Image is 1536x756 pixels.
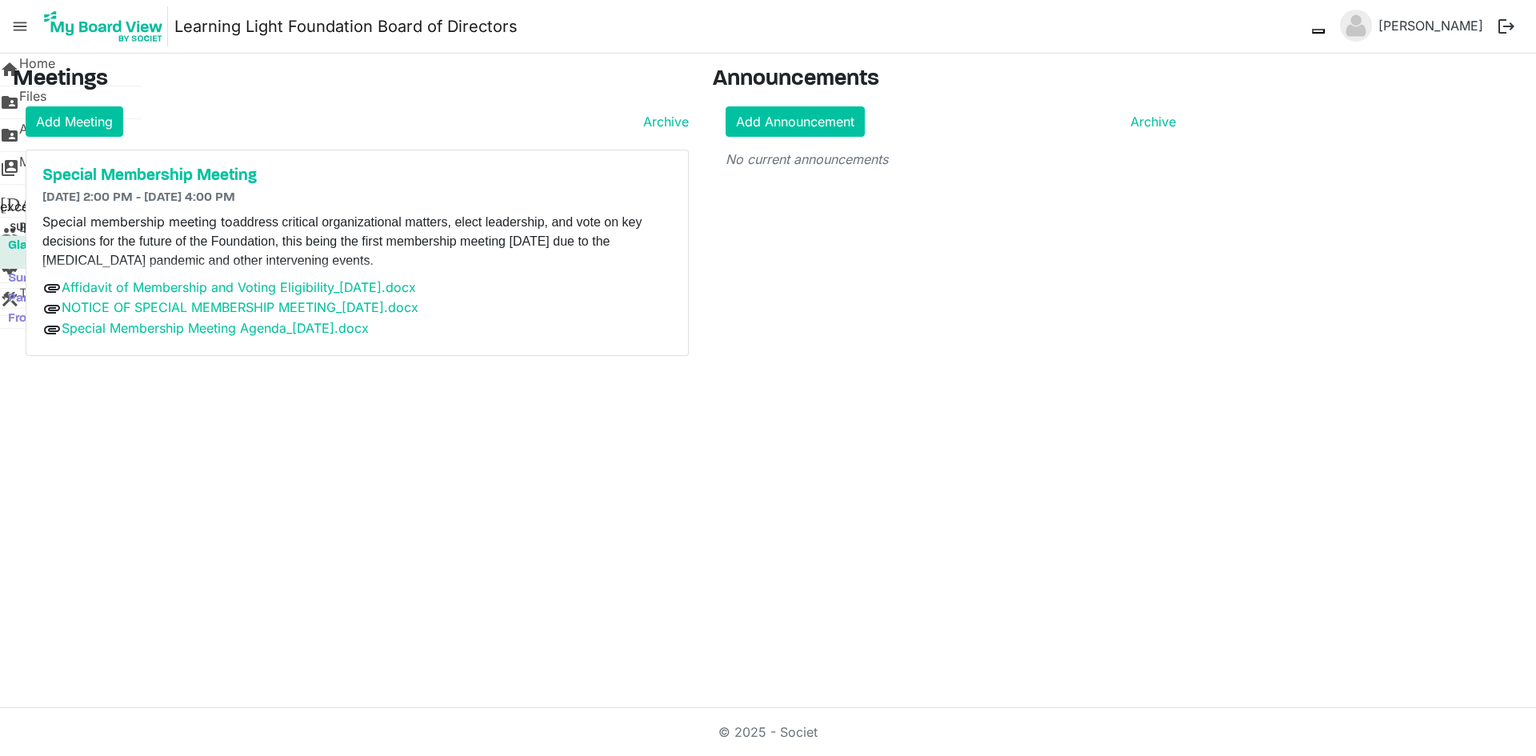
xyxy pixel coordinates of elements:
span: attachment [42,299,62,318]
a: NOTICE OF SPECIAL MEMBERSHIP MEETING_[DATE].docx [62,299,418,315]
a: Archive [637,112,689,131]
a: Special Membership Meeting [42,166,672,186]
a: Add Announcement [726,106,865,137]
span: address critical organizational matters, elect leadership, and vote on key decisions for the futu... [42,215,642,267]
h3: Meetings [13,66,689,94]
span: attachment [42,320,62,339]
img: My Board View Logo [39,6,168,46]
a: Add Meeting [26,106,123,137]
a: [PERSON_NAME] [1372,10,1490,42]
span: Home [19,54,55,86]
button: logout [1490,10,1523,43]
a: My Board View Logo [39,6,174,46]
a: Affidavit of Membership and Voting Eligibility_[DATE].docx [62,279,416,295]
a: Archive [1124,112,1176,131]
p: Special membership meeting to [42,212,672,270]
a: Learning Light Foundation Board of Directors [174,10,518,42]
a: © 2025 - Societ [718,724,818,740]
img: no-profile-picture.svg [1340,10,1372,42]
h6: [DATE] 2:00 PM - [DATE] 4:00 PM [42,190,672,206]
span: attachment [42,278,62,298]
span: menu [5,11,35,42]
p: No current announcements [726,150,1176,169]
a: Special Membership Meeting Agenda_[DATE].docx [62,320,369,336]
h3: Announcements [713,66,1189,94]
